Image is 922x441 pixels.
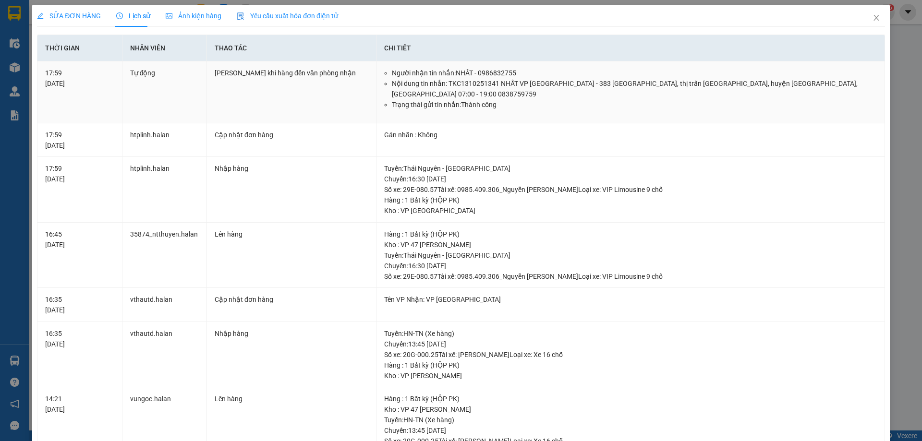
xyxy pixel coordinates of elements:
[45,229,114,250] div: 16:45 [DATE]
[384,360,877,370] div: Hàng : 1 Bất kỳ (HỘP PK)
[392,99,877,110] li: Trạng thái gửi tin nhắn: Thành công
[384,229,877,239] div: Hàng : 1 Bất kỳ (HỘP PK)
[37,12,44,19] span: edit
[384,239,877,250] div: Kho : VP 47 [PERSON_NAME]
[215,294,368,305] div: Cập nhật đơn hàng
[37,12,101,20] span: SỬA ĐƠN HÀNG
[215,328,368,339] div: Nhập hàng
[207,35,376,61] th: Thao tác
[215,163,368,174] div: Nhập hàng
[384,294,877,305] div: Tên VP Nhận: VP [GEOGRAPHIC_DATA]
[45,130,114,151] div: 17:59 [DATE]
[122,223,207,288] td: 35874_ntthuyen.halan
[45,294,114,315] div: 16:35 [DATE]
[122,322,207,388] td: vthautd.halan
[122,61,207,123] td: Tự động
[122,123,207,157] td: htplinh.halan
[45,68,114,89] div: 17:59 [DATE]
[384,250,877,282] div: Tuyến : Thái Nguyên - [GEOGRAPHIC_DATA] Chuyến: 16:30 [DATE] Số xe: 29E-080.57 Tài xế: 0985.409.3...
[384,195,877,205] div: Hàng : 1 Bất kỳ (HỘP PK)
[37,35,122,61] th: Thời gian
[116,12,123,19] span: clock-circle
[45,328,114,349] div: 16:35 [DATE]
[122,35,207,61] th: Nhân viên
[237,12,338,20] span: Yêu cầu xuất hóa đơn điện tử
[215,68,368,78] div: [PERSON_NAME] khi hàng đến văn phòng nhận
[166,12,172,19] span: picture
[392,78,877,99] li: Nội dung tin nhắn: TKC1310251341 NHẤT VP [GEOGRAPHIC_DATA] - 383 [GEOGRAPHIC_DATA], thị trấn [GEO...
[384,370,877,381] div: Kho : VP [PERSON_NAME]
[376,35,885,61] th: Chi tiết
[215,229,368,239] div: Lên hàng
[384,163,877,195] div: Tuyến : Thái Nguyên - [GEOGRAPHIC_DATA] Chuyến: 16:30 [DATE] Số xe: 29E-080.57 Tài xế: 0985.409.3...
[215,130,368,140] div: Cập nhật đơn hàng
[122,288,207,322] td: vthautd.halan
[166,12,221,20] span: Ảnh kiện hàng
[215,393,368,404] div: Lên hàng
[116,12,150,20] span: Lịch sử
[237,12,244,20] img: icon
[873,14,880,22] span: close
[384,393,877,404] div: Hàng : 1 Bất kỳ (HỘP PK)
[384,404,877,415] div: Kho : VP 47 [PERSON_NAME]
[45,393,114,415] div: 14:21 [DATE]
[122,157,207,223] td: htplinh.halan
[863,5,890,32] button: Close
[384,130,877,140] div: Gán nhãn : Không
[392,68,877,78] li: Người nhận tin nhắn: NHẤT - 0986832755
[384,328,877,360] div: Tuyến : HN-TN (Xe hàng) Chuyến: 13:45 [DATE] Số xe: 20G-000.25 Tài xế: [PERSON_NAME] Loại xe: Xe ...
[45,163,114,184] div: 17:59 [DATE]
[384,205,877,216] div: Kho : VP [GEOGRAPHIC_DATA]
